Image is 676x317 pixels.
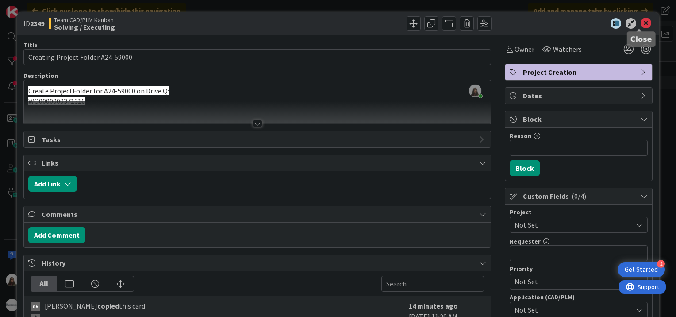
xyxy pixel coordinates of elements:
[42,209,475,220] span: Comments
[42,158,475,168] span: Links
[381,276,484,292] input: Search...
[54,23,115,31] b: Solving / Executing
[510,160,540,176] button: Block
[515,305,632,315] span: Not Set
[469,85,481,97] img: DgKIAU5DK9CW91CGzAAdOQy4yew5ohpQ.jpeg
[31,276,57,291] div: All
[19,1,40,12] span: Support
[523,191,636,201] span: Custom Fields
[510,294,648,300] div: Application (CAD/PLM)
[523,90,636,101] span: Dates
[28,227,85,243] button: Add Comment
[97,302,119,310] b: copied
[28,97,85,105] span: WO0000000371316
[510,209,648,215] div: Project
[523,114,636,124] span: Block
[31,302,40,311] div: AR
[515,44,534,54] span: Owner
[625,265,658,274] div: Get Started
[553,44,582,54] span: Watchers
[523,67,636,77] span: Project Creation
[572,192,586,201] span: ( 0/4 )
[515,275,628,288] span: Not Set
[618,262,665,277] div: Open Get Started checklist, remaining modules: 2
[23,72,58,80] span: Description
[515,219,628,231] span: Not Set
[42,134,475,145] span: Tasks
[657,260,665,268] div: 2
[510,132,531,140] label: Reason
[30,19,44,28] b: 2349
[28,86,169,95] span: Create ProjectFolder for A24-59000 on Drive Q:
[510,237,541,245] label: Requester
[23,41,38,49] label: Title
[630,35,652,43] h5: Close
[23,49,491,65] input: type card name here...
[42,258,475,268] span: History
[23,18,44,29] span: ID
[28,176,77,192] button: Add Link
[409,302,458,310] b: 14 minutes ago
[54,16,115,23] span: Team CAD/PLM Kanban
[510,266,648,272] div: Priority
